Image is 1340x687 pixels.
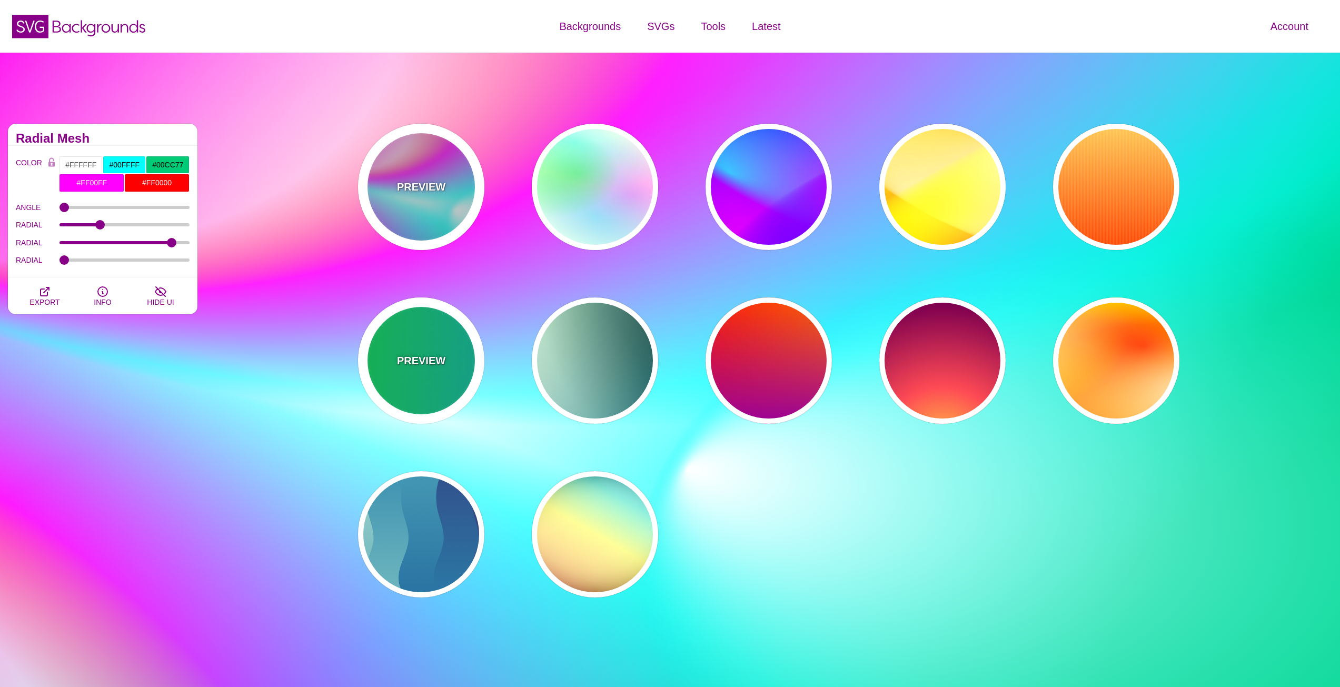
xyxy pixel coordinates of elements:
[397,179,445,195] p: PREVIEW
[706,124,832,250] button: gradient shapes divide into blue and purple sections
[879,297,1006,424] button: glowing yellow warming the purple vector sky
[132,277,190,314] button: HIDE UI
[147,298,174,306] span: HIDE UI
[546,11,634,42] a: Backgrounds
[1257,11,1322,42] a: Account
[706,297,832,424] button: red to orange gradient covered by a purple linear fade
[16,277,74,314] button: EXPORT
[879,124,1006,250] button: yellow orange gradient shapes overlay
[44,156,59,171] button: Color Lock
[16,253,59,267] label: RADIAL
[94,298,111,306] span: INFO
[532,124,658,250] button: soft blurred gradient with blue green and pink
[16,218,59,232] label: RADIAL
[1053,297,1179,424] button: heat wave map effect gradient
[16,201,59,214] label: ANGLE
[532,297,658,424] button: green radial gradients from all four corners
[1053,124,1179,250] button: yellow-orange linear gradient with subtle stripes
[16,236,59,250] label: RADIAL
[29,298,59,306] span: EXPORT
[634,11,688,42] a: SVGs
[358,471,484,598] button: alternating gradient chain from purple to green
[358,297,484,424] button: PREVIEWgreen to blue linear gradient
[739,11,793,42] a: Latest
[688,11,739,42] a: Tools
[16,156,44,192] label: COLOR
[358,124,484,250] button: PREVIEWcolorful radial mesh gradient rainbow
[74,277,132,314] button: INFO
[397,353,445,369] p: PREVIEW
[16,134,190,143] h2: Radial Mesh
[532,471,658,598] button: rainbow gradient with radial flares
